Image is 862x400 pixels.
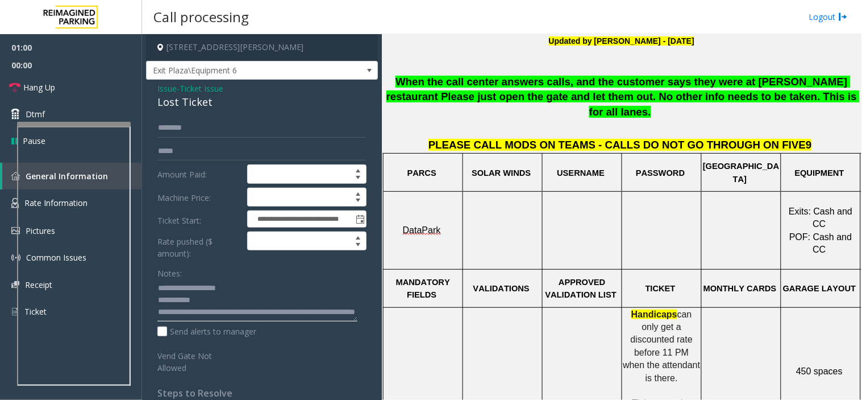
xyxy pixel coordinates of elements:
[407,168,436,178] span: PARCS
[796,366,843,376] span: 450 spaces
[147,61,331,80] span: Exit Plaza\Equipment 6
[157,83,177,94] span: Issue
[23,81,55,93] span: Hang Up
[148,3,255,31] h3: Call processing
[353,211,366,227] span: Toggle popup
[11,307,19,317] img: 'icon'
[631,310,677,319] span: Handicaps
[11,198,19,208] img: 'icon'
[26,108,45,120] span: Dtmf
[350,165,366,174] span: Increase value
[623,310,703,383] span: can only get a discounted rate before 11 PM when the attendant is there.
[386,76,860,118] span: When the call center answers calls, and the customer says they were at [PERSON_NAME] restaurant P...
[11,227,20,234] img: 'icon'
[795,168,844,178] span: EQUIPMENT
[789,232,855,254] span: POF: Cash and CC
[549,36,694,46] b: Updated by [PERSON_NAME] - [DATE]
[157,388,367,399] h4: Steps to Resolve
[146,34,378,61] h4: [STREET_ADDRESS][PERSON_NAME]
[155,188,244,207] label: Machine Price:
[646,284,676,293] span: TICKET
[157,263,182,279] label: Notes:
[155,164,244,184] label: Amount Paid:
[428,139,812,151] span: PLEASE CALL MODS ON TEAMS - CALLS DO NOT GO THROUGH ON FIVE9
[180,83,223,94] span: Ticket Issue
[350,197,366,207] span: Decrease value
[557,168,605,178] span: USERNAME
[703,162,779,183] span: [GEOGRAPHIC_DATA]
[350,188,366,197] span: Increase value
[177,83,223,94] span: -
[783,284,856,293] span: GARAGE LAYOUT
[545,278,617,299] span: APPROVED VALIDATION LIST
[2,163,142,189] a: General Information
[636,168,685,178] span: PASSWORD
[809,11,848,23] a: Logout
[155,211,244,228] label: Ticket Start:
[839,11,848,23] img: logout
[11,253,20,262] img: 'icon'
[473,284,530,293] span: VALIDATIONS
[11,281,19,288] img: 'icon'
[350,174,366,183] span: Decrease value
[157,94,367,110] div: Lost Ticket
[350,232,366,241] span: Increase value
[472,168,531,178] span: SOLAR WINDS
[157,325,256,337] label: Send alerts to manager
[789,207,855,229] span: Exits: Cash and CC
[703,284,777,293] span: MONTHLY CARDS
[350,241,366,250] span: Decrease value
[396,278,452,299] span: MANDATORY FIELDS
[155,346,244,374] label: Vend Gate Not Allowed
[155,232,244,259] label: Rate pushed ($ amount):
[403,225,441,236] span: DataPark
[11,172,20,180] img: 'icon'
